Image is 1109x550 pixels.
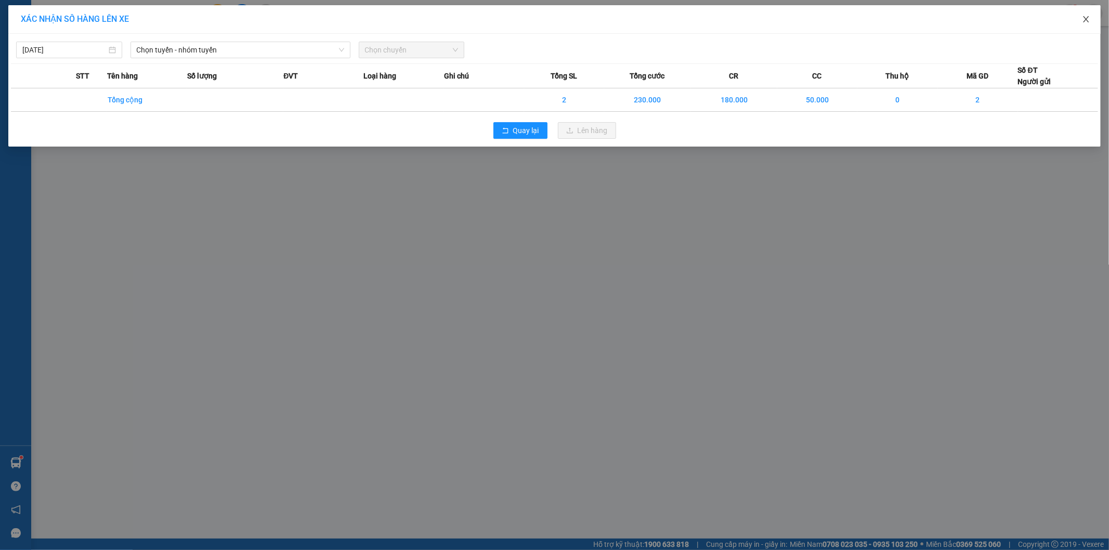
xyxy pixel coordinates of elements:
span: Tên hàng [107,70,138,82]
span: down [338,47,345,53]
button: Close [1072,5,1101,34]
td: 180.000 [691,88,778,112]
span: Chọn tuyến - nhóm tuyến [137,42,344,58]
div: Số ĐT Người gửi [1018,64,1051,87]
b: [DOMAIN_NAME] [139,8,251,25]
span: Thu hộ [885,70,909,82]
span: close [1082,15,1090,23]
span: Chọn chuyến [365,42,459,58]
span: CC [813,70,822,82]
span: STT [76,70,89,82]
span: Tổng cước [630,70,664,82]
span: Tổng SL [551,70,577,82]
span: Quay lại [513,125,539,136]
span: Mã GD [967,70,988,82]
input: 14/09/2025 [22,44,107,56]
td: 50.000 [777,88,857,112]
span: rollback [502,127,509,135]
h2: VP Nhận: VP Nhận 779 Giải Phóng [55,60,251,159]
td: Tổng cộng [107,88,187,112]
span: XÁC NHẬN SỐ HÀNG LÊN XE [21,14,129,24]
button: rollbackQuay lại [493,122,547,139]
img: logo.jpg [6,8,58,60]
td: 2 [524,88,604,112]
span: Số lượng [187,70,217,82]
h2: SA5GGXFD [6,60,84,77]
button: uploadLên hàng [558,122,616,139]
span: ĐVT [283,70,298,82]
span: Ghi chú [444,70,469,82]
td: 2 [938,88,1018,112]
td: 0 [857,88,937,112]
b: Sao Việt [63,24,127,42]
td: 230.000 [604,88,691,112]
span: Loại hàng [363,70,396,82]
span: CR [729,70,738,82]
